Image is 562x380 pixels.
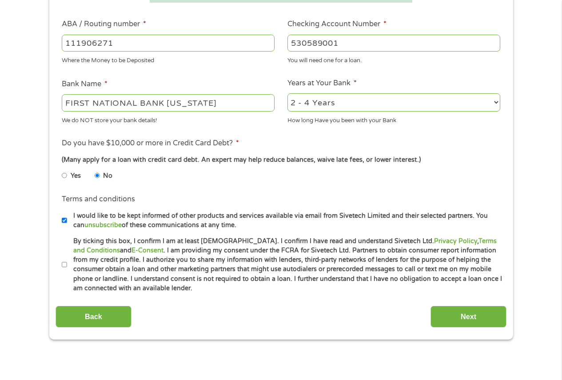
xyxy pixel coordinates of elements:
label: Yes [71,171,81,181]
label: By ticking this box, I confirm I am at least [DEMOGRAPHIC_DATA]. I confirm I have read and unders... [67,236,503,293]
label: No [103,171,112,181]
a: Privacy Policy [434,237,477,245]
label: I would like to be kept informed of other products and services available via email from Sivetech... [67,211,503,230]
div: You will need one for a loan. [287,53,500,65]
div: Where the Money to be Deposited [62,53,275,65]
a: Terms and Conditions [73,237,497,254]
label: ABA / Routing number [62,20,146,29]
input: 345634636 [287,35,500,52]
div: We do NOT store your bank details! [62,113,275,125]
label: Bank Name [62,80,108,89]
input: 263177916 [62,35,275,52]
input: Back [56,306,132,328]
label: Do you have $10,000 or more in Credit Card Debt? [62,139,239,148]
div: How long Have you been with your Bank [287,113,500,125]
input: Next [430,306,506,328]
a: E-Consent [132,247,163,254]
div: (Many apply for a loan with credit card debt. An expert may help reduce balances, waive late fees... [62,155,500,165]
a: unsubscribe [84,221,122,229]
label: Checking Account Number [287,20,387,29]
label: Years at Your Bank [287,79,357,88]
label: Terms and conditions [62,195,135,204]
